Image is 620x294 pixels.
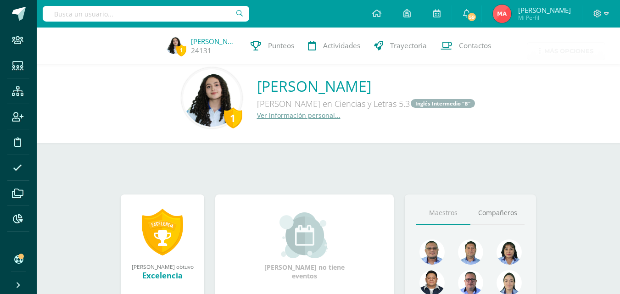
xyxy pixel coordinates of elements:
[166,36,184,54] img: c98ef32524fe6f274025612fa1e9ebfe.png
[323,41,360,50] span: Actividades
[224,107,242,128] div: 1
[497,239,522,265] img: 371adb901e00c108b455316ee4864f9b.png
[459,41,491,50] span: Contactos
[183,69,240,127] img: 2ddfa755a1977125f1bd61043885c0c8.png
[130,270,195,281] div: Excelencia
[470,201,525,225] a: Compañeros
[301,28,367,64] a: Actividades
[518,14,571,22] span: Mi Perfil
[191,37,237,46] a: [PERSON_NAME]
[259,212,351,280] div: [PERSON_NAME] no tiene eventos
[416,201,470,225] a: Maestros
[390,41,427,50] span: Trayectoria
[176,44,186,56] span: 1
[279,212,330,258] img: event_small.png
[244,28,301,64] a: Punteos
[458,239,483,265] img: 2ac039123ac5bd71a02663c3aa063ac8.png
[367,28,434,64] a: Trayectoria
[257,111,341,120] a: Ver información personal...
[434,28,498,64] a: Contactos
[411,99,475,108] a: Inglés Intermedio "B"
[191,46,212,55] a: 24131
[130,263,195,270] div: [PERSON_NAME] obtuvo
[493,5,511,23] img: 8d3d044f6c5e0d360e86203a217bbd6d.png
[257,96,476,111] div: [PERSON_NAME] en Ciencias y Letras 5.3
[518,6,571,15] span: [PERSON_NAME]
[467,12,477,22] span: 59
[268,41,294,50] span: Punteos
[419,239,445,265] img: 99962f3fa423c9b8099341731b303440.png
[43,6,249,22] input: Busca un usuario...
[257,76,476,96] a: [PERSON_NAME]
